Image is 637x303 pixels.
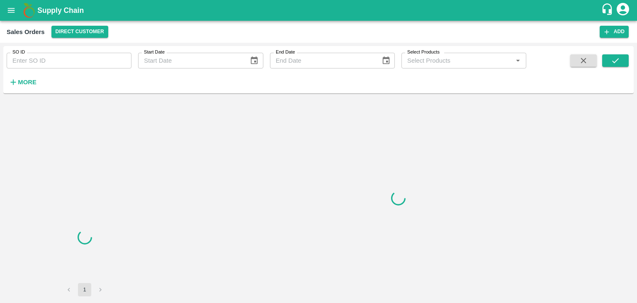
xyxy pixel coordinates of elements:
[7,53,131,68] input: Enter SO ID
[12,49,25,56] label: SO ID
[276,49,295,56] label: End Date
[404,55,510,66] input: Select Products
[37,5,601,16] a: Supply Chain
[78,283,91,296] button: page 1
[18,79,36,86] strong: More
[138,53,243,68] input: Start Date
[601,3,615,18] div: customer-support
[270,53,375,68] input: End Date
[378,53,394,68] button: Choose date
[407,49,440,56] label: Select Products
[2,1,21,20] button: open drawer
[7,27,45,37] div: Sales Orders
[37,6,84,15] b: Supply Chain
[600,26,629,38] button: Add
[21,2,37,19] img: logo
[144,49,165,56] label: Start Date
[615,2,630,19] div: account of current user
[7,75,39,89] button: More
[51,26,108,38] button: Select DC
[513,55,523,66] button: Open
[61,283,108,296] nav: pagination navigation
[246,53,262,68] button: Choose date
